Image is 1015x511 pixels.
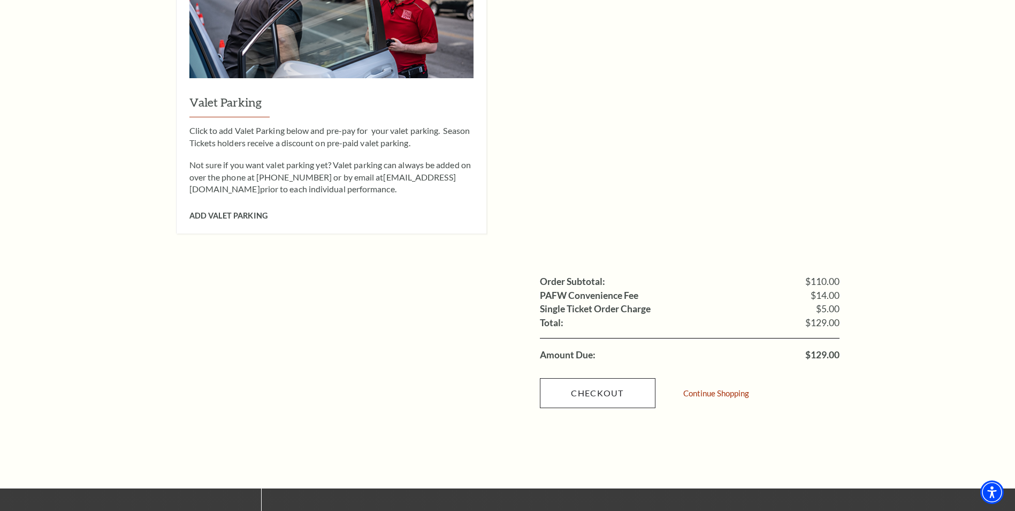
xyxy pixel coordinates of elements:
[980,480,1004,504] div: Accessibility Menu
[805,277,840,287] span: $110.00
[540,378,655,408] a: Checkout
[811,291,840,300] span: $14.00
[540,304,651,314] label: Single Ticket Order Charge
[189,211,268,220] span: Add Valet Parking
[683,389,749,397] a: Continue Shopping
[540,291,638,300] label: PAFW Convenience Fee
[816,304,840,314] span: $5.00
[189,94,474,117] h3: Valet Parking
[805,318,840,328] span: $129.00
[540,350,596,360] label: Amount Due:
[189,159,474,195] p: Not sure if you want valet parking yet? Valet parking can always be added on over the phone at [P...
[540,318,563,328] label: Total:
[189,125,474,149] p: Click to add Valet Parking below and pre-pay for your valet parking. Season Tickets holders recei...
[805,350,840,360] span: $129.00
[540,277,605,287] label: Order Subtotal:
